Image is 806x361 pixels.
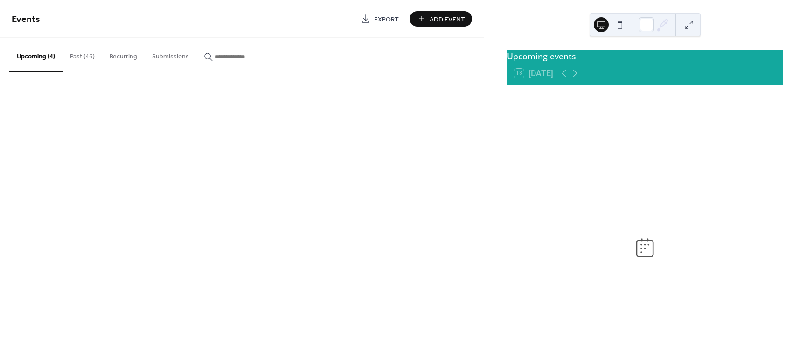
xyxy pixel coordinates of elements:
[9,38,63,72] button: Upcoming (4)
[12,10,40,28] span: Events
[354,11,406,27] a: Export
[102,38,145,71] button: Recurring
[374,14,399,24] span: Export
[410,11,472,27] button: Add Event
[430,14,465,24] span: Add Event
[507,50,783,62] div: Upcoming events
[145,38,196,71] button: Submissions
[63,38,102,71] button: Past (46)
